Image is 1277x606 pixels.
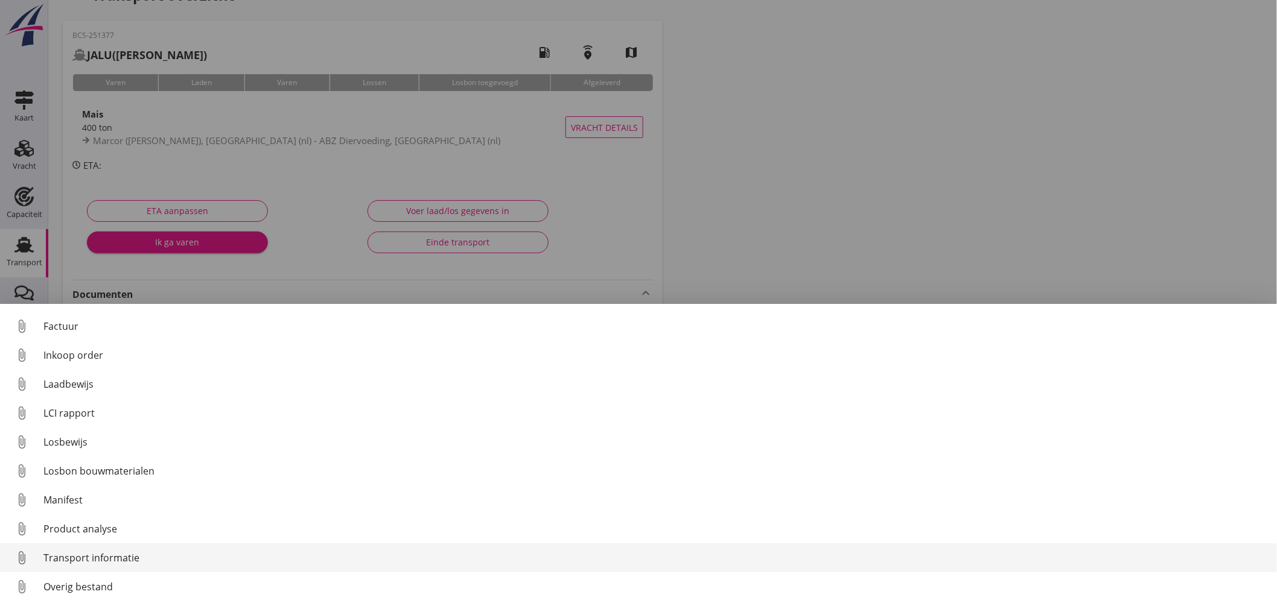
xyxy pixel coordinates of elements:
div: Transport informatie [43,551,1267,565]
i: attach_file [12,519,31,538]
div: Factuur [43,319,1267,333]
i: attach_file [12,317,31,336]
div: Losbon bouwmaterialen [43,464,1267,478]
i: attach_file [12,346,31,365]
i: attach_file [12,490,31,510]
div: LCI rapport [43,406,1267,420]
i: attach_file [12,374,31,394]
i: attach_file [12,548,31,567]
i: attach_file [12,577,31,596]
i: attach_file [12,403,31,423]
i: attach_file [12,461,31,481]
div: Product analyse [43,522,1267,536]
div: Overig bestand [43,579,1267,594]
div: Inkoop order [43,348,1267,362]
div: Laadbewijs [43,377,1267,391]
div: Losbewijs [43,435,1267,449]
i: attach_file [12,432,31,452]
div: Manifest [43,493,1267,507]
